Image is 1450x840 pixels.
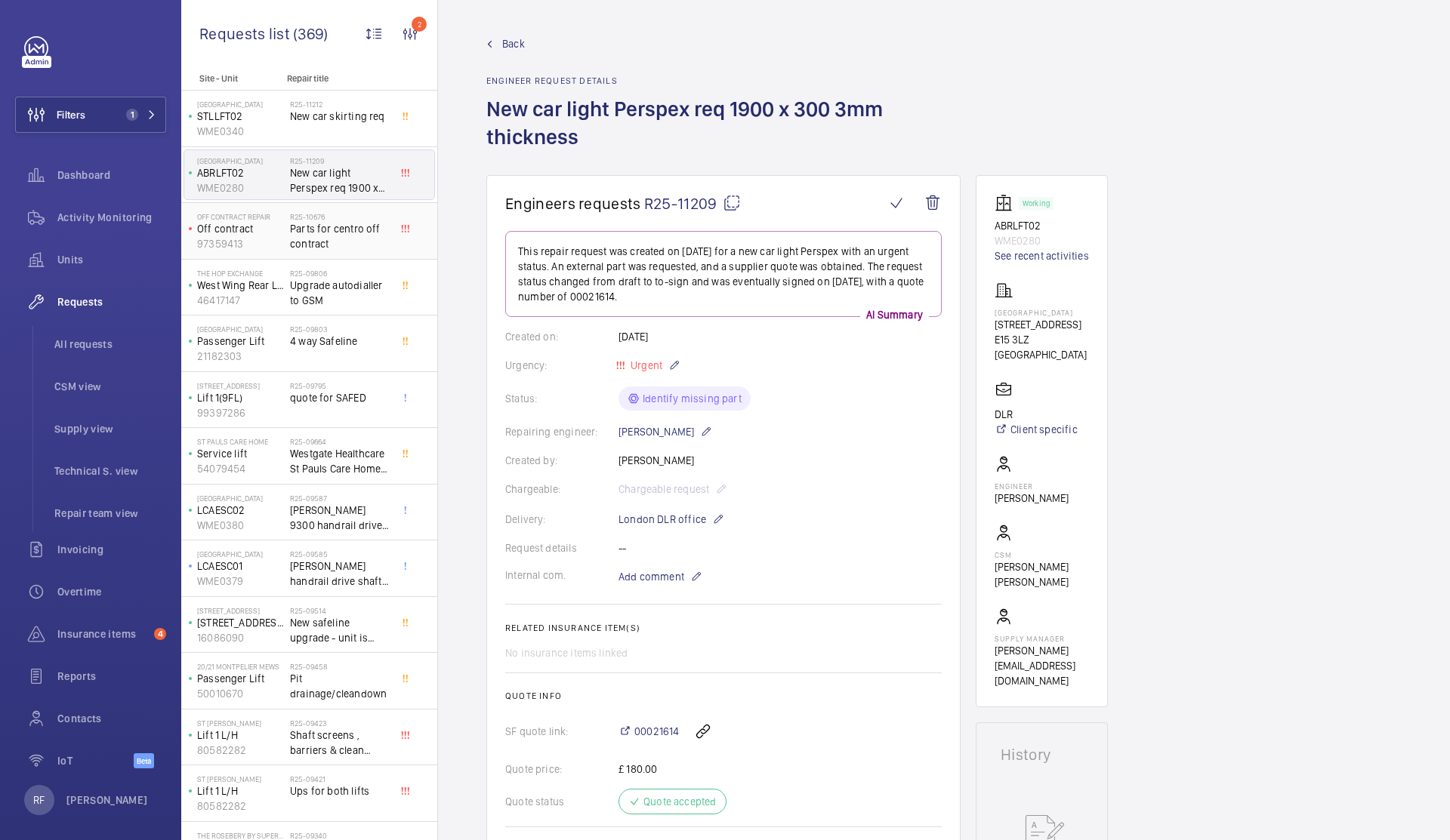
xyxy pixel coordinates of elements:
p: WME0280 [995,233,1089,248]
span: Parts for centro off contract [290,221,390,251]
p: [GEOGRAPHIC_DATA] [197,549,284,558]
span: Insurance items [57,626,148,642]
p: West Wing Rear Lift (3FLR) GOODS LIFT [197,278,284,293]
span: Ups for both lifts [290,783,390,798]
span: quote for SAFED [290,390,390,405]
p: [GEOGRAPHIC_DATA] [197,156,284,165]
p: 46417147 [197,293,284,308]
p: 21182303 [197,349,284,364]
span: Requests [57,294,166,309]
p: Lift 1 L/H [197,728,284,743]
h2: R25-09423 [290,718,390,728]
button: Filters1 [15,97,166,133]
p: [PERSON_NAME] [995,491,1069,506]
a: Client specific [995,422,1078,437]
p: [GEOGRAPHIC_DATA] [197,325,284,334]
h2: Engineer request details [486,75,961,86]
p: Engineer [995,482,1069,491]
h2: Related insurance item(s) [505,623,942,633]
p: Lift 1 L/H [197,783,284,798]
span: Activity Monitoring [57,210,166,225]
h2: R25-09795 [290,381,390,390]
p: LCAESC02 [197,503,284,518]
p: Working [1023,201,1050,206]
p: [STREET_ADDRESS] [197,615,284,630]
p: Off Contract Repair [197,212,284,221]
p: The Rosebery by Supercity Aparthotels [197,831,284,840]
p: 80582282 [197,798,284,814]
p: AI Summary [860,307,929,322]
p: CSM [995,550,1089,559]
p: London DLR office [619,510,724,528]
p: DLR [995,407,1078,422]
span: [PERSON_NAME] handrail drive shaft, handrail chain & main handrail sprocket [290,558,390,589]
p: [GEOGRAPHIC_DATA] [197,100,284,109]
p: WME0280 [197,180,284,195]
p: [GEOGRAPHIC_DATA] [197,494,284,503]
p: Off contract [197,221,284,236]
p: [STREET_ADDRESS] [197,381,284,390]
p: [GEOGRAPHIC_DATA] [995,308,1089,317]
span: Repair team view [54,506,166,521]
span: 4 [154,628,166,640]
h2: R25-10676 [290,212,390,221]
p: St Pauls Care home [197,437,284,446]
h2: R25-09806 [290,269,390,278]
span: Contacts [57,711,166,726]
h2: R25-09458 [290,662,390,671]
span: Add comment [619,569,684,584]
p: [STREET_ADDRESS] [197,606,284,615]
p: Supply manager [995,634,1089,643]
span: Engineers requests [505,194,641,213]
span: R25-11209 [644,194,741,213]
span: Dashboard [57,168,166,183]
span: Beta [134,753,154,768]
span: Pit drainage/cleandown [290,671,390,701]
p: WME0340 [197,124,284,139]
span: [PERSON_NAME] 9300 handrail drive shaft, handrail chain, bearings & main shaft handrail sprocket [290,503,390,533]
p: Site - Unit [181,73,281,84]
p: STLLFT02 [197,109,284,124]
p: [STREET_ADDRESS] [995,317,1089,332]
p: St [PERSON_NAME] [197,774,284,783]
h2: R25-09803 [290,325,390,334]
h2: R25-09340 [290,831,390,840]
span: Back [502,36,525,51]
h2: R25-09587 [290,494,390,503]
p: Repair title [287,73,387,84]
span: IoT [57,753,134,768]
span: Urgent [628,359,662,371]
span: 00021614 [634,724,679,739]
p: 97359413 [197,236,284,251]
span: 1 [126,109,138,121]
p: LCAESC01 [197,558,284,574]
h2: R25-09664 [290,437,390,446]
span: Filters [57,107,85,122]
h2: Quote info [505,691,942,701]
span: All requests [54,337,166,352]
p: 80582282 [197,743,284,758]
p: 99397286 [197,405,284,420]
span: Upgrade autodialler to GSM [290,278,390,308]
p: Passenger Lift [197,671,284,686]
p: 50010670 [197,686,284,701]
p: WME0380 [197,518,284,533]
span: Supply view [54,421,166,436]
p: [PERSON_NAME] [66,792,148,808]
p: [PERSON_NAME] [619,423,712,441]
p: RF [33,792,45,808]
span: Requests list [199,24,293,43]
p: [PERSON_NAME][EMAIL_ADDRESS][DOMAIN_NAME] [995,643,1089,688]
p: St [PERSON_NAME] [197,718,284,728]
p: Service lift [197,446,284,461]
span: Overtime [57,584,166,599]
p: The Hop Exchange [197,269,284,278]
a: See recent activities [995,248,1089,263]
h1: New car light Perspex req 1900 x 300 3mm thickness [486,95,961,175]
p: 20/21 Montpelier Mews [197,662,284,671]
p: Passenger Lift [197,334,284,349]
span: New safeline upgrade - unit is phone line only [290,615,390,645]
h2: R25-09421 [290,774,390,783]
span: CSM view [54,379,166,394]
h2: R25-09514 [290,606,390,615]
